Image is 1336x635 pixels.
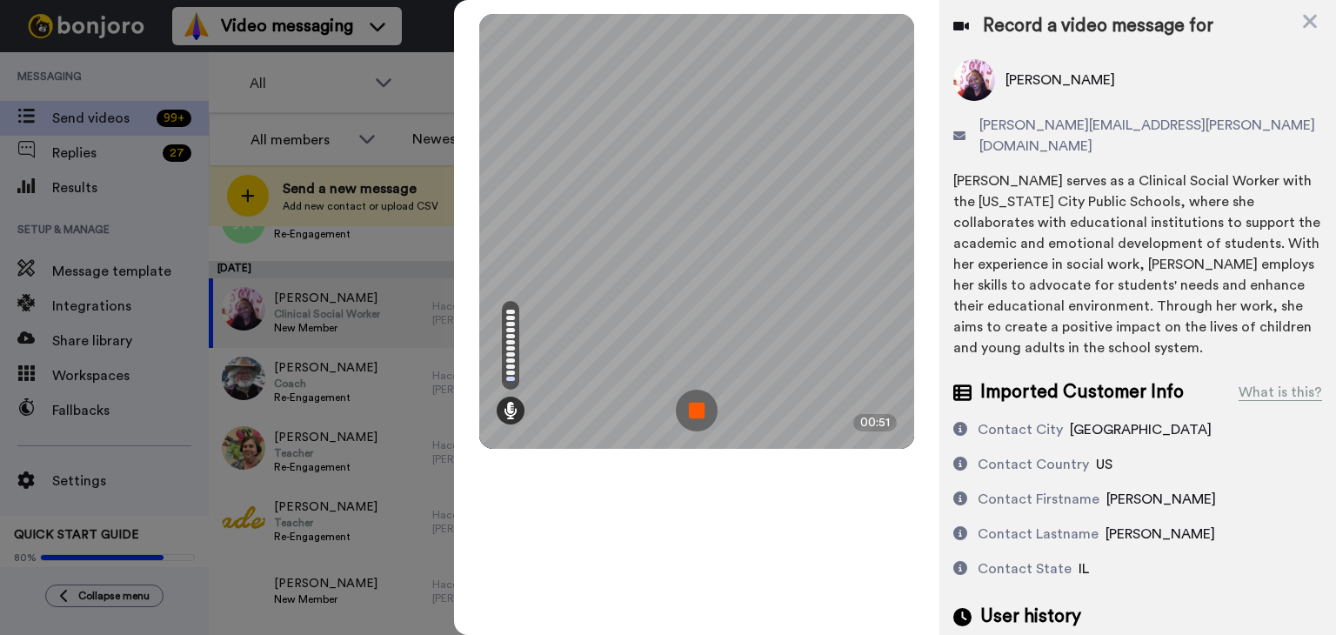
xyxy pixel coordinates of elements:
[978,419,1063,440] div: Contact City
[978,524,1099,545] div: Contact Lastname
[1070,423,1212,437] span: [GEOGRAPHIC_DATA]
[978,489,1099,510] div: Contact Firstname
[1106,527,1215,541] span: [PERSON_NAME]
[676,390,718,431] img: ic_record_stop.svg
[953,170,1322,358] div: [PERSON_NAME] serves as a Clinical Social Worker with the [US_STATE] City Public Schools, where s...
[980,379,1184,405] span: Imported Customer Info
[853,414,897,431] div: 00:51
[1096,458,1112,471] span: US
[1079,562,1089,576] span: IL
[1239,382,1322,403] div: What is this?
[978,454,1089,475] div: Contact Country
[980,604,1081,630] span: User history
[979,115,1322,157] span: [PERSON_NAME][EMAIL_ADDRESS][PERSON_NAME][DOMAIN_NAME]
[978,558,1072,579] div: Contact State
[1106,492,1216,506] span: [PERSON_NAME]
